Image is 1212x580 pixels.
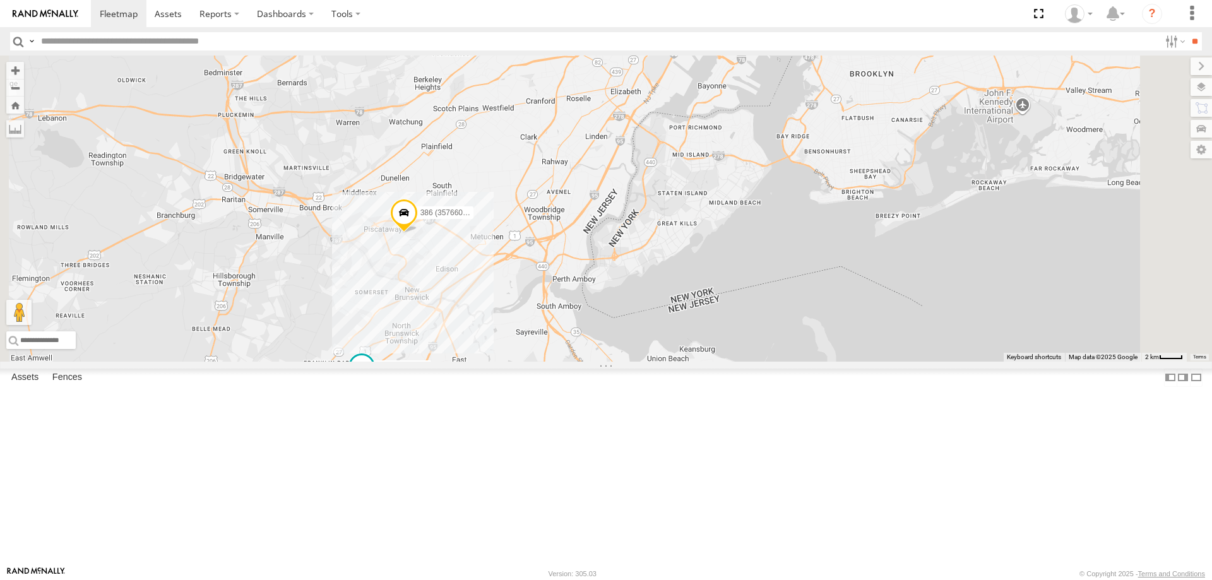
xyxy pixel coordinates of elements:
label: Assets [5,369,45,386]
button: Map Scale: 2 km per 34 pixels [1141,353,1187,362]
button: Zoom Home [6,97,24,114]
label: Search Query [27,32,37,50]
button: Drag Pegman onto the map to open Street View [6,300,32,325]
button: Keyboard shortcuts [1007,353,1061,362]
div: MIguel Fernandez [1060,4,1097,23]
label: Hide Summary Table [1190,369,1203,387]
span: 386 (357660104094917) [420,208,503,217]
div: Version: 305.03 [549,570,597,577]
button: Zoom in [6,62,24,79]
a: Terms and Conditions [1138,570,1205,577]
a: Visit our Website [7,567,65,580]
div: © Copyright 2025 - [1079,570,1205,577]
label: Search Filter Options [1160,32,1187,50]
img: rand-logo.svg [13,9,78,18]
label: Dock Summary Table to the Right [1177,369,1189,387]
span: 2 km [1145,353,1159,360]
label: Map Settings [1191,141,1212,158]
i: ? [1142,4,1162,24]
span: Map data ©2025 Google [1069,353,1138,360]
label: Measure [6,120,24,138]
label: Fences [46,369,88,386]
a: Terms [1193,355,1206,360]
button: Zoom out [6,79,24,97]
label: Dock Summary Table to the Left [1164,369,1177,387]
